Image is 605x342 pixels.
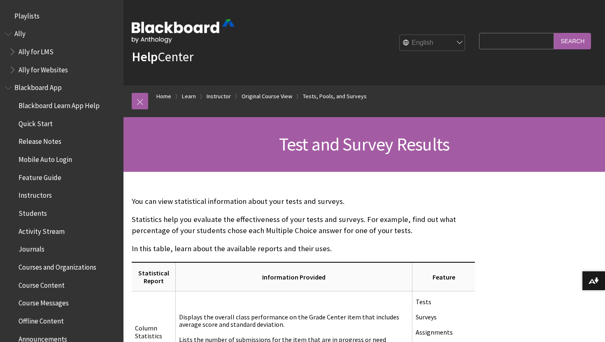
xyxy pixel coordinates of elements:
span: Ally for Websites [19,63,68,74]
span: Quick Start [19,117,53,128]
span: Journals [19,243,44,254]
span: Blackboard Learn App Help [19,99,100,110]
span: Playlists [14,9,40,20]
a: HelpCenter [132,49,193,65]
nav: Book outline for Playlists [5,9,119,23]
span: Activity Stream [19,224,65,236]
p: You can view statistical information about your tests and surveys. [132,196,475,207]
span: Blackboard App [14,81,62,92]
span: Mobile Auto Login [19,153,72,164]
span: Test and Survey Results [279,133,450,155]
span: Instructors [19,189,52,200]
nav: Book outline for Anthology Ally Help [5,27,119,77]
span: Feature Guide [19,171,61,182]
th: Feature [412,262,475,291]
strong: Help [132,49,158,65]
input: Search [554,33,591,49]
select: Site Language Selector [400,35,465,51]
a: Learn [182,91,196,102]
a: Instructor [207,91,231,102]
span: Course Content [19,278,65,289]
span: Ally for LMS [19,45,54,56]
th: Statistical Report [132,262,176,291]
span: Courses and Organizations [19,260,96,271]
img: Blackboard by Anthology [132,19,235,43]
span: Release Notes [19,135,61,146]
p: Statistics help you evaluate the effectiveness of your tests and surveys. For example, find out w... [132,214,475,236]
p: In this table, learn about the available reports and their uses. [132,243,475,254]
a: Original Course View [242,91,292,102]
a: Tests, Pools, and Surveys [303,91,367,102]
span: Students [19,206,47,217]
a: Home [156,91,171,102]
span: Course Messages [19,296,69,307]
span: Ally [14,27,26,38]
th: Information Provided [176,262,412,291]
span: Offline Content [19,314,64,325]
